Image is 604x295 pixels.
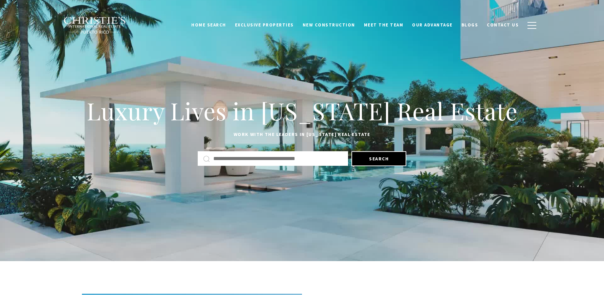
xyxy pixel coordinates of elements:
span: Contact Us [487,22,519,28]
a: Exclusive Properties [231,19,298,32]
button: Search [351,151,406,166]
a: Meet the Team [360,19,408,32]
a: Home Search [187,19,231,32]
span: Our Advantage [412,22,453,28]
a: New Construction [298,19,360,32]
p: Work with the leaders in [US_STATE] Real Estate [82,131,522,139]
a: Our Advantage [408,19,457,32]
span: New Construction [303,22,355,28]
span: Exclusive Properties [235,22,294,28]
img: Christie's International Real Estate black text logo [63,17,126,34]
h1: Luxury Lives in [US_STATE] Real Estate [82,96,522,126]
a: Blogs [457,19,483,32]
span: Blogs [461,22,478,28]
